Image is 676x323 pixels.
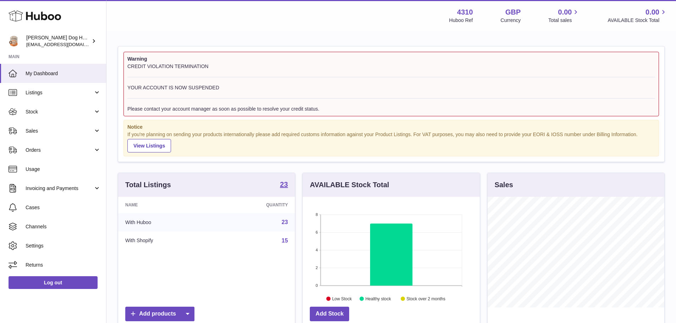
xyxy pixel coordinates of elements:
[316,230,318,234] text: 6
[127,131,655,152] div: If you're planning on sending your products internationally please add required customs informati...
[282,219,288,225] a: 23
[9,276,98,289] a: Log out
[214,197,295,213] th: Quantity
[26,243,101,249] span: Settings
[316,266,318,270] text: 2
[26,108,93,115] span: Stock
[26,166,101,173] span: Usage
[26,262,101,268] span: Returns
[125,307,194,321] a: Add products
[9,36,19,46] img: internalAdmin-4310@internal.huboo.com
[548,17,580,24] span: Total sales
[118,232,214,250] td: With Shopify
[26,185,93,192] span: Invoicing and Payments
[645,7,659,17] span: 0.00
[125,180,171,190] h3: Total Listings
[558,7,572,17] span: 0.00
[26,147,93,154] span: Orders
[608,17,667,24] span: AVAILABLE Stock Total
[127,56,655,62] strong: Warning
[26,223,101,230] span: Channels
[495,180,513,190] h3: Sales
[548,7,580,24] a: 0.00 Total sales
[26,128,93,134] span: Sales
[332,296,352,301] text: Low Stock
[407,296,445,301] text: Stock over 2 months
[282,238,288,244] a: 15
[310,180,389,190] h3: AVAILABLE Stock Total
[280,181,288,189] a: 23
[127,124,655,130] strong: Notice
[316,212,318,217] text: 8
[505,7,521,17] strong: GBP
[449,17,473,24] div: Huboo Ref
[26,41,104,47] span: [EMAIL_ADDRESS][DOMAIN_NAME]
[26,70,101,77] span: My Dashboard
[608,7,667,24] a: 0.00 AVAILABLE Stock Total
[280,181,288,188] strong: 23
[316,283,318,288] text: 0
[118,213,214,232] td: With Huboo
[316,248,318,252] text: 4
[501,17,521,24] div: Currency
[366,296,391,301] text: Healthy stock
[127,63,655,112] div: CREDIT VIOLATION TERMINATION YOUR ACCOUNT IS NOW SUSPENDED Please contact your account manager as...
[127,139,171,152] a: View Listings
[26,204,101,211] span: Cases
[118,197,214,213] th: Name
[310,307,349,321] a: Add Stock
[26,89,93,96] span: Listings
[26,34,90,48] div: [PERSON_NAME] Dog House
[457,7,473,17] strong: 4310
